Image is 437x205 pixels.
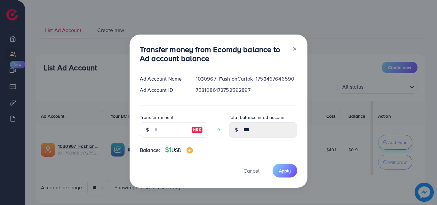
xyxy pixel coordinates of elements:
div: 7531086172752592897 [191,86,302,94]
img: image [187,147,193,154]
button: Cancel [235,164,267,177]
span: Balance: [140,146,160,154]
div: 1030967_FashionCartpk_1753467646590 [191,75,302,83]
img: image [191,126,203,134]
label: Total balance in ad account [229,114,286,121]
label: Transfer amount [140,114,173,121]
span: Cancel [243,167,259,174]
h3: Transfer money from Ecomdy balance to Ad account balance [140,45,287,63]
button: Apply [273,164,297,177]
span: Apply [279,168,291,174]
div: Ad Account ID [135,86,191,94]
div: Ad Account Name [135,75,191,83]
span: USD [171,146,181,154]
h4: $1 [165,146,193,154]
